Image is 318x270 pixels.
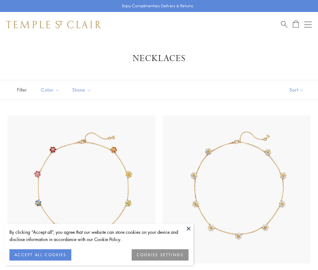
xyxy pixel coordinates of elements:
a: Search [281,20,288,28]
button: COOKIES SETTINGS [132,249,189,261]
img: 18K Fiori Necklace [8,115,155,263]
button: ACCEPT ALL COOKIES [9,249,71,261]
button: Show sort by [275,80,318,99]
span: Color [38,86,64,94]
p: Enjoy Complimentary Delivery & Returns [122,3,193,9]
h1: Necklaces [16,53,302,64]
img: Temple St. Clair [6,21,101,28]
span: Stone [69,86,96,94]
button: Color [36,83,64,97]
div: By clicking “Accept all”, you agree that our website can store cookies on your device and disclos... [9,228,189,243]
img: N31810-FIORI [163,115,310,263]
a: Open Shopping Bag [293,20,299,28]
button: Open navigation [304,21,312,28]
iframe: Gorgias live chat messenger [287,240,312,264]
button: Stone [68,83,96,97]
